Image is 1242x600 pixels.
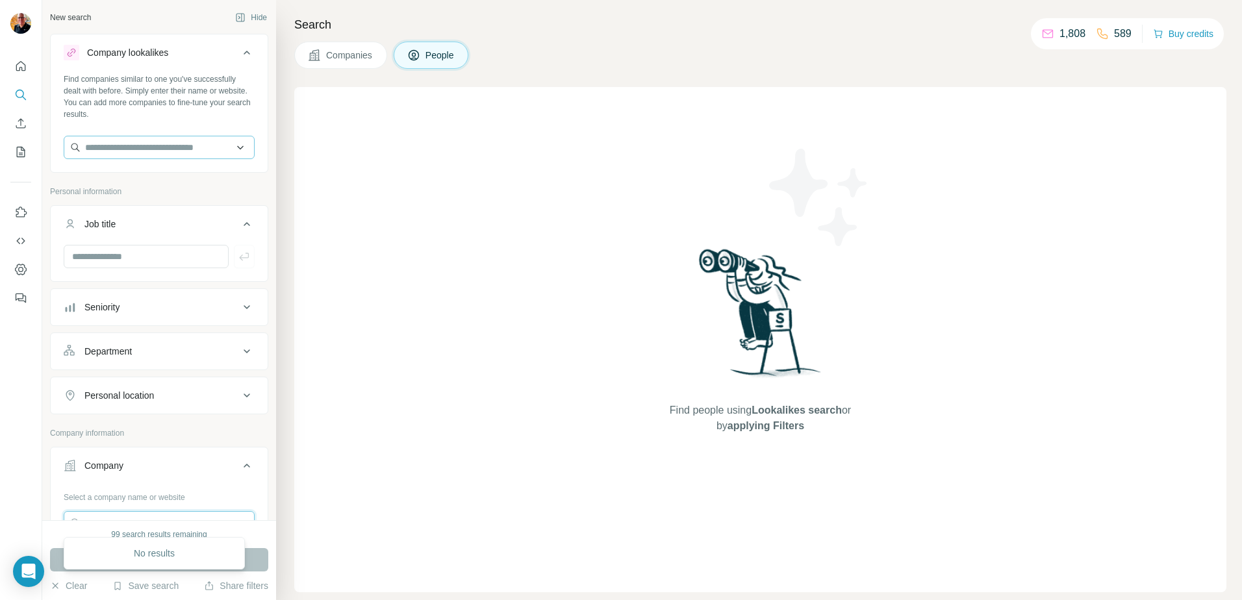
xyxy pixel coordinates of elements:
div: Seniority [84,301,120,314]
button: Quick start [10,55,31,78]
button: Seniority [51,292,268,323]
span: Lookalikes search [752,405,842,416]
div: Find companies similar to one you've successfully dealt with before. Simply enter their name or w... [64,73,255,120]
p: Company information [50,427,268,439]
button: Buy credits [1153,25,1213,43]
button: Company [51,450,268,486]
div: Department [84,345,132,358]
p: Personal information [50,186,268,197]
span: Find people using or by [656,403,864,434]
button: Dashboard [10,258,31,281]
span: applying Filters [728,420,804,431]
button: Share filters [204,579,268,592]
button: Enrich CSV [10,112,31,135]
p: 589 [1114,26,1132,42]
div: New search [50,12,91,23]
div: Job title [84,218,116,231]
img: Surfe Illustration - Woman searching with binoculars [693,245,828,390]
button: Search [10,83,31,106]
span: People [425,49,455,62]
button: Hide [226,8,276,27]
img: Avatar [10,13,31,34]
div: 99 search results remaining [111,529,207,540]
img: Surfe Illustration - Stars [761,139,878,256]
div: Open Intercom Messenger [13,556,44,587]
button: Company lookalikes [51,37,268,73]
button: Use Surfe on LinkedIn [10,201,31,224]
button: Feedback [10,286,31,310]
button: Use Surfe API [10,229,31,253]
button: Job title [51,208,268,245]
div: Company [84,459,123,472]
div: Personal location [84,389,154,402]
button: Save search [112,579,179,592]
div: Company lookalikes [87,46,168,59]
h4: Search [294,16,1226,34]
button: My lists [10,140,31,164]
div: Select a company name or website [64,486,255,503]
p: 1,808 [1059,26,1085,42]
button: Department [51,336,268,367]
span: Companies [326,49,374,62]
button: Personal location [51,380,268,411]
div: No results [67,540,242,566]
button: Clear [50,579,87,592]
